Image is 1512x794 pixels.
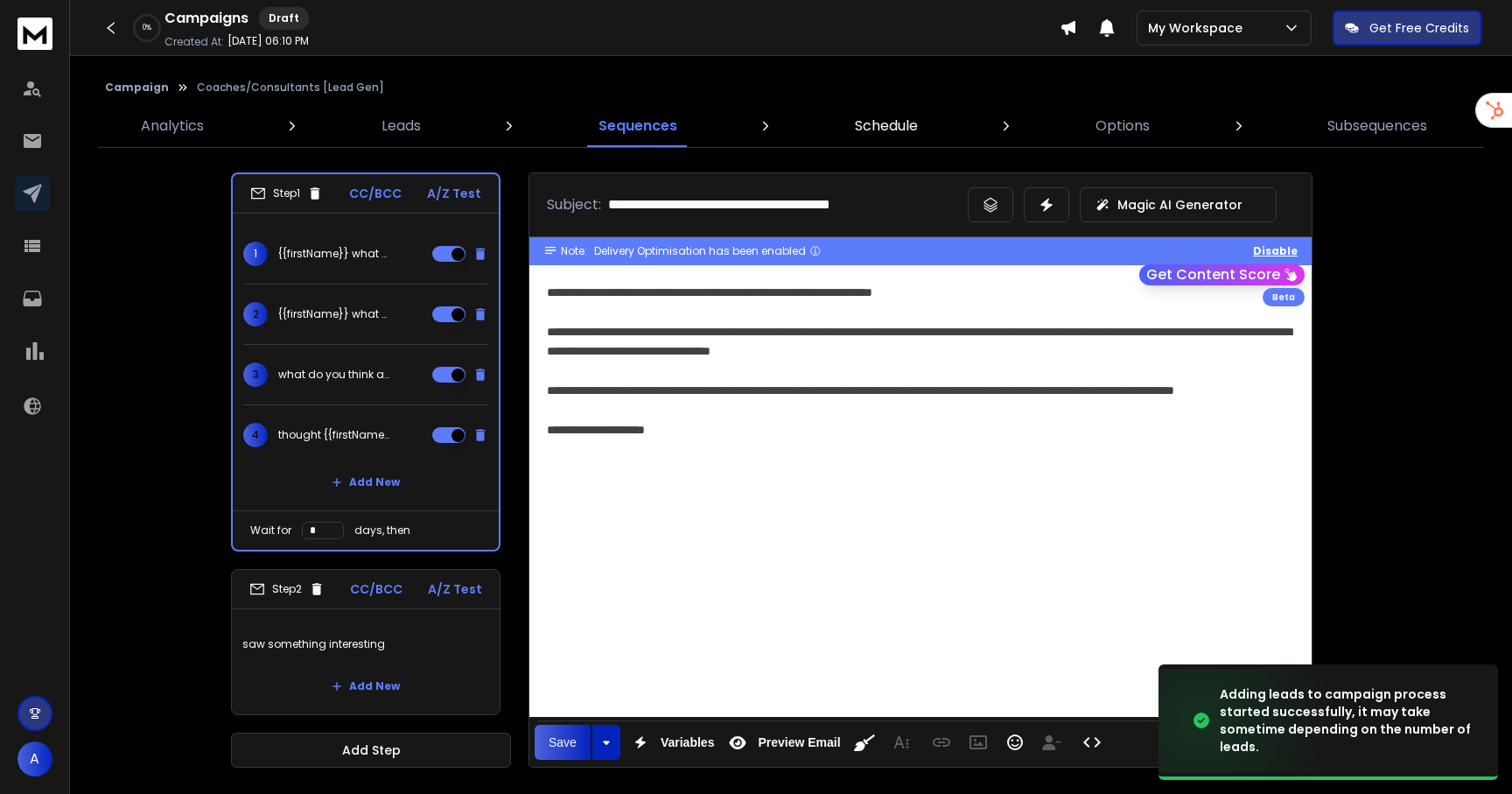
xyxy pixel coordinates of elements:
[278,428,390,442] p: thought {{firstName}} would find this interesting
[594,244,822,258] div: Delivery Optimisation has been enabled
[721,725,843,760] button: Preview Email
[141,116,204,137] p: Analytics
[925,725,958,760] button: Insert Link (⌘K)
[1253,244,1298,258] button: Disable
[45,46,124,60] div: Domain: [URL]
[231,172,500,552] li: Step1CC/BCCA/Z Test1{{firstName}} what should we do with this?2{{firstName}} what do you think ab...
[1263,288,1305,306] div: Beta
[624,725,718,760] button: Variables
[428,580,482,598] p: A/Z Test
[278,368,390,382] p: what do you think about this?
[598,116,677,137] p: Sequences
[547,194,601,215] p: Subject:
[962,725,995,760] button: Insert Image (⌘P)
[885,725,918,760] button: More Text
[1075,725,1109,760] button: Code View
[259,7,309,30] div: Draft
[1035,725,1068,760] button: Insert Unsubscribe Link
[848,725,881,760] button: Clean HTML
[657,735,718,750] span: Variables
[588,105,688,147] a: Sequences
[227,34,309,48] p: [DATE] 06:10 PM
[561,244,587,258] span: Note:
[350,580,402,598] p: CC/BCC
[349,185,402,202] p: CC/BCC
[28,28,42,42] img: logo_orange.svg
[318,465,414,500] button: Add New
[28,46,42,60] img: website_grey.svg
[1148,19,1249,37] p: My Workspace
[243,362,268,387] span: 3
[1158,669,1333,773] img: image
[1139,264,1305,285] button: Get Content Score
[66,103,157,115] div: Domain Overview
[278,307,390,321] p: {{firstName}} what do you think about this?
[1085,105,1160,147] a: Options
[174,102,188,116] img: tab_keywords_by_traffic_grey.svg
[243,423,268,447] span: 4
[250,186,323,201] div: Step 1
[243,242,268,266] span: 1
[354,523,410,538] p: days, then
[278,247,390,261] p: {{firstName}} what should we do with this?
[231,569,500,715] li: Step2CC/BCCA/Z Testsaw something interestingAdd New
[427,185,481,202] p: A/Z Test
[535,725,591,760] button: Save
[49,28,86,42] div: v 4.0.25
[1095,116,1150,137] p: Options
[381,116,421,137] p: Leads
[105,81,169,95] button: Campaign
[231,733,511,768] button: Add Step
[47,102,61,116] img: tab_domain_overview_orange.svg
[193,103,295,115] div: Keywords by Traffic
[1327,116,1427,137] p: Subsequences
[164,35,224,49] p: Created At:
[1117,196,1242,214] p: Magic AI Generator
[197,81,384,95] p: Coaches/Consultants [Lead Gen]
[1080,187,1277,222] button: Magic AI Generator
[164,8,248,29] h1: Campaigns
[844,105,928,147] a: Schedule
[1220,685,1477,755] div: Adding leads to campaign process started successfully, it may take sometime depending on the numb...
[17,741,52,776] button: A
[17,18,52,50] img: logo
[318,669,414,704] button: Add New
[250,523,291,538] p: Wait for
[143,23,151,33] p: 0 %
[855,116,918,137] p: Schedule
[1369,19,1469,37] p: Get Free Credits
[243,302,268,327] span: 2
[130,105,214,147] a: Analytics
[998,725,1032,760] button: Emoticons
[1317,105,1438,147] a: Subsequences
[249,581,325,597] div: Step 2
[242,620,489,669] p: saw something interesting
[371,105,431,147] a: Leads
[754,735,843,750] span: Preview Email
[1333,11,1481,46] button: Get Free Credits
